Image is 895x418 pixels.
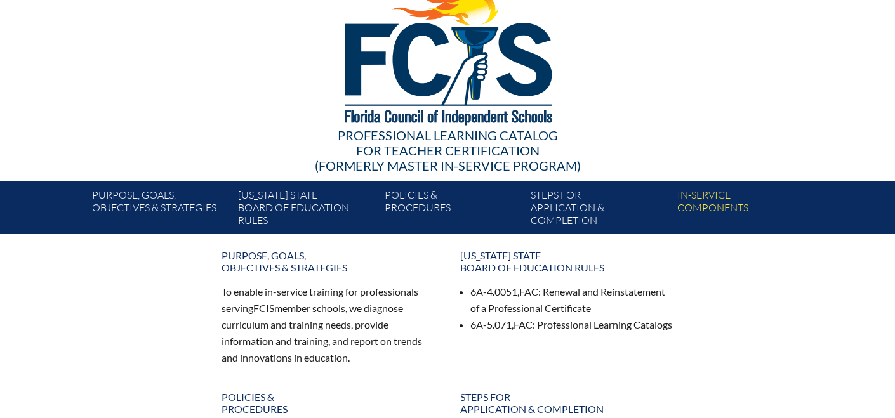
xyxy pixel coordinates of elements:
a: Policies &Procedures [380,186,526,234]
a: [US_STATE] StateBoard of Education rules [233,186,379,234]
span: FAC [514,318,533,330]
a: Steps forapplication & completion [526,186,672,234]
li: 6A-5.071, : Professional Learning Catalogs [470,317,673,333]
div: Professional Learning Catalog (formerly Master In-service Program) [82,127,813,173]
a: In-servicecomponents [672,186,818,234]
p: To enable in-service training for professionals serving member schools, we diagnose curriculum an... [222,284,435,365]
a: Purpose, goals,objectives & strategies [214,244,442,278]
span: for Teacher Certification [356,143,540,158]
a: [US_STATE] StateBoard of Education rules [453,244,681,278]
span: FCIS [253,302,274,314]
li: 6A-4.0051, : Renewal and Reinstatement of a Professional Certificate [470,284,673,317]
span: FAC [519,285,538,297]
a: Purpose, goals,objectives & strategies [87,186,233,234]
